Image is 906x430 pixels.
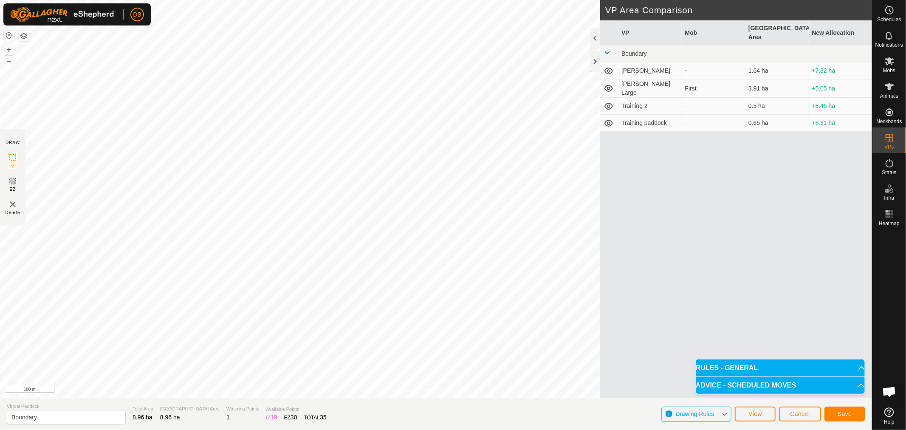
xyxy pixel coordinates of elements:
[266,413,277,422] div: IZ
[884,144,894,150] span: VPs
[133,414,152,421] span: 8.96 ha
[304,413,327,422] div: TOTAL
[745,115,808,132] td: 0.65 ha
[884,195,894,201] span: Infra
[872,404,906,428] a: Help
[133,10,141,19] span: DB
[685,66,742,75] div: -
[10,7,116,22] img: Gallagher Logo
[8,199,18,209] img: VP
[838,410,852,417] span: Save
[682,20,745,45] th: Mob
[271,414,277,421] span: 19
[266,406,326,413] span: Available Points
[11,163,15,169] span: IZ
[402,387,434,394] a: Privacy Policy
[4,56,14,66] button: –
[779,407,821,422] button: Cancel
[19,31,29,41] button: Map Layers
[809,20,872,45] th: New Allocation
[226,414,230,421] span: 1
[735,407,776,422] button: View
[790,410,810,417] span: Cancel
[877,17,901,22] span: Schedules
[745,62,808,79] td: 1.64 ha
[320,414,327,421] span: 35
[621,50,647,57] span: Boundary
[160,405,220,413] span: [GEOGRAPHIC_DATA] Area
[618,98,681,115] td: Training 2
[133,405,153,413] span: Total Area
[875,42,903,48] span: Notifications
[4,31,14,41] button: Reset Map
[884,419,895,424] span: Help
[618,115,681,132] td: Training paddock
[7,403,126,410] span: Virtual Paddock
[675,410,714,417] span: Drawing Rules
[824,407,865,422] button: Save
[745,98,808,115] td: 0.5 ha
[880,93,898,99] span: Animals
[809,62,872,79] td: +7.32 ha
[879,221,900,226] span: Heatmap
[618,20,681,45] th: VP
[605,5,872,15] h2: VP Area Comparison
[618,79,681,98] td: [PERSON_NAME] Large
[685,102,742,110] div: -
[291,414,297,421] span: 30
[6,139,20,146] div: DRAW
[696,377,865,394] p-accordion-header: ADVICE - SCHEDULED MOVES
[696,365,758,371] span: RULES - GENERAL
[618,62,681,79] td: [PERSON_NAME]
[10,186,16,192] span: EZ
[696,382,796,389] span: ADVICE - SCHEDULED MOVES
[809,79,872,98] td: +5.05 ha
[745,79,808,98] td: 3.91 ha
[877,379,902,405] div: Open chat
[696,359,865,376] p-accordion-header: RULES - GENERAL
[882,170,896,175] span: Status
[745,20,808,45] th: [GEOGRAPHIC_DATA] Area
[6,209,20,216] span: Delete
[685,119,742,127] div: -
[444,387,469,394] a: Contact Us
[160,414,180,421] span: 8.96 ha
[748,410,762,417] span: View
[284,413,297,422] div: EZ
[226,405,259,413] span: Watering Points
[685,84,742,93] div: First
[4,45,14,55] button: +
[809,98,872,115] td: +8.46 ha
[883,68,895,73] span: Mobs
[876,119,902,124] span: Neckbands
[809,115,872,132] td: +8.31 ha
